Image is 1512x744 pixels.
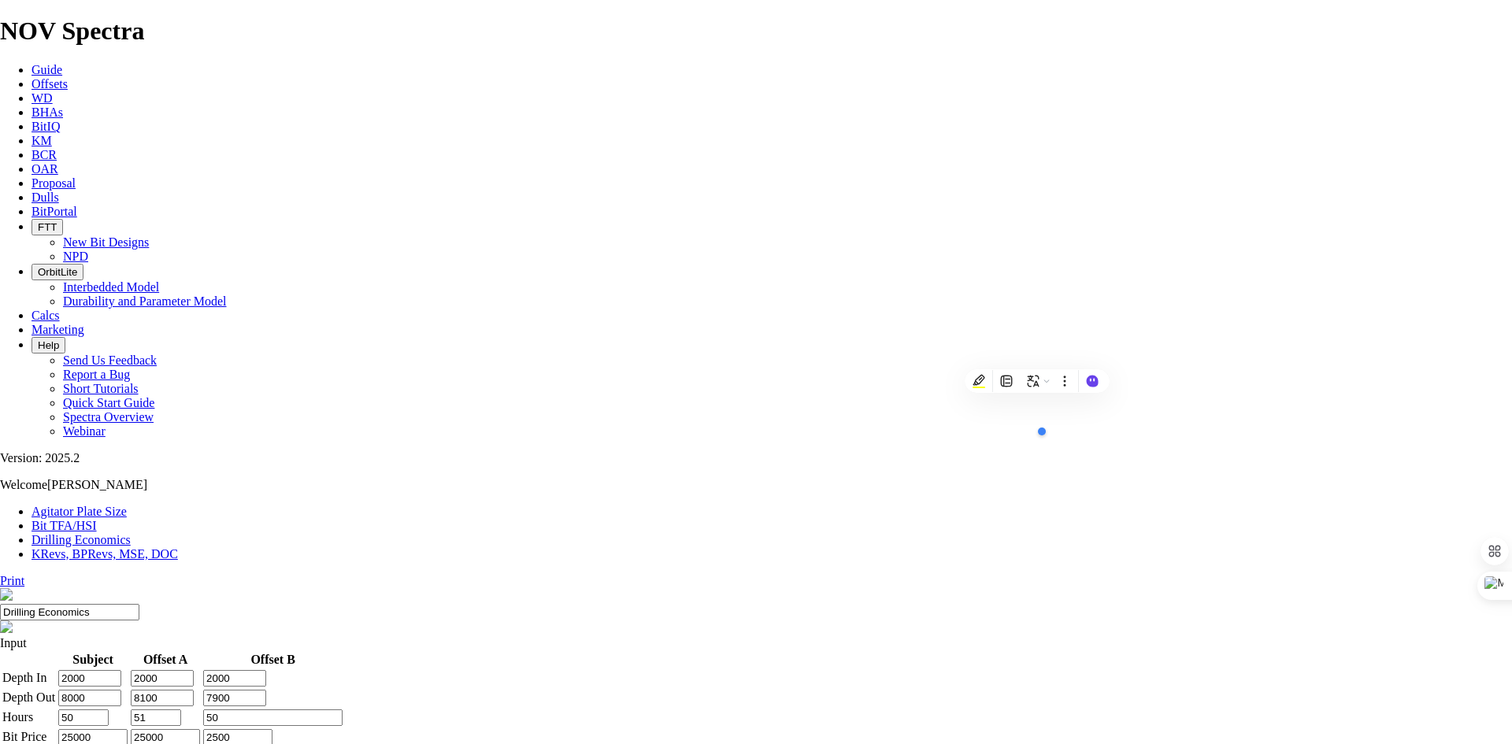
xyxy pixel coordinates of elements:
a: KRevs, BPRevs, MSE, DOC [31,547,178,561]
a: BHAs [31,105,63,119]
td: Hours [2,709,56,727]
a: Drilling Economics [31,533,131,546]
th: Offset B [202,652,343,668]
a: Agitator Plate Size [31,505,127,518]
a: NPD [63,250,88,263]
th: Offset A [130,652,201,668]
td: Depth In [2,669,56,687]
a: Marketing [31,323,84,336]
a: Short Tutorials [63,382,139,395]
a: BitIQ [31,120,60,133]
a: Spectra Overview [63,410,154,424]
button: FTT [31,219,63,235]
th: Subject [57,652,128,668]
a: Interbedded Model [63,280,159,294]
a: Bit TFA/HSI [31,519,97,532]
a: OAR [31,162,58,176]
a: BitPortal [31,205,77,218]
a: Calcs [31,309,60,322]
a: Proposal [31,176,76,190]
span: Help [38,339,59,351]
a: Send Us Feedback [63,353,157,367]
a: Webinar [63,424,106,438]
a: New Bit Designs [63,235,149,249]
span: FTT [38,221,57,233]
span: [PERSON_NAME] [47,478,147,491]
a: Durability and Parameter Model [63,294,227,308]
a: Dulls [31,191,59,204]
a: KM [31,134,52,147]
a: Report a Bug [63,368,130,381]
a: Guide [31,63,62,76]
a: Quick Start Guide [63,396,154,409]
a: BCR [31,148,57,161]
button: OrbitLite [31,264,83,280]
a: Offsets [31,77,68,91]
span: OrbitLite [38,266,77,278]
td: Depth Out [2,689,56,707]
a: WD [31,91,53,105]
button: Help [31,337,65,353]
